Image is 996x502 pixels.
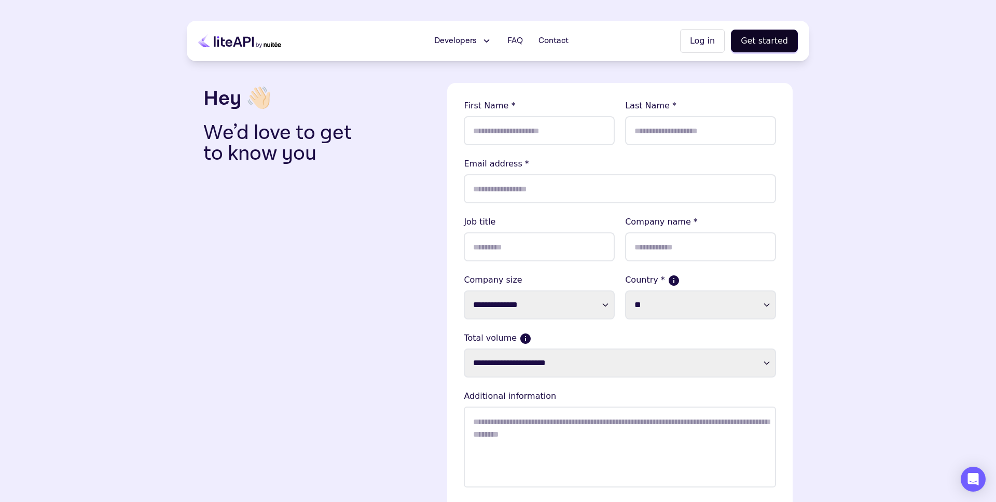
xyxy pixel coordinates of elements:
a: FAQ [501,31,529,51]
h3: Hey 👋🏻 [203,83,439,114]
lable: Company name * [625,216,776,228]
lable: Email address * [464,158,776,170]
a: Contact [532,31,575,51]
button: If more than one country, please select where the majority of your sales come from. [669,276,679,285]
button: Developers [428,31,498,51]
lable: Job title [464,216,615,228]
button: Current monthly volume your business makes in USD [521,334,530,343]
label: Total volume [464,332,776,344]
span: Developers [434,35,477,47]
span: FAQ [507,35,523,47]
p: We’d love to get to know you [203,122,368,164]
div: Open Intercom Messenger [961,467,986,492]
label: Company size [464,274,615,286]
label: Country * [625,274,776,286]
button: Log in [680,29,725,53]
lable: Additional information [464,390,776,402]
lable: Last Name * [625,100,776,112]
lable: First Name * [464,100,615,112]
span: Contact [538,35,569,47]
button: Get started [731,30,798,52]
